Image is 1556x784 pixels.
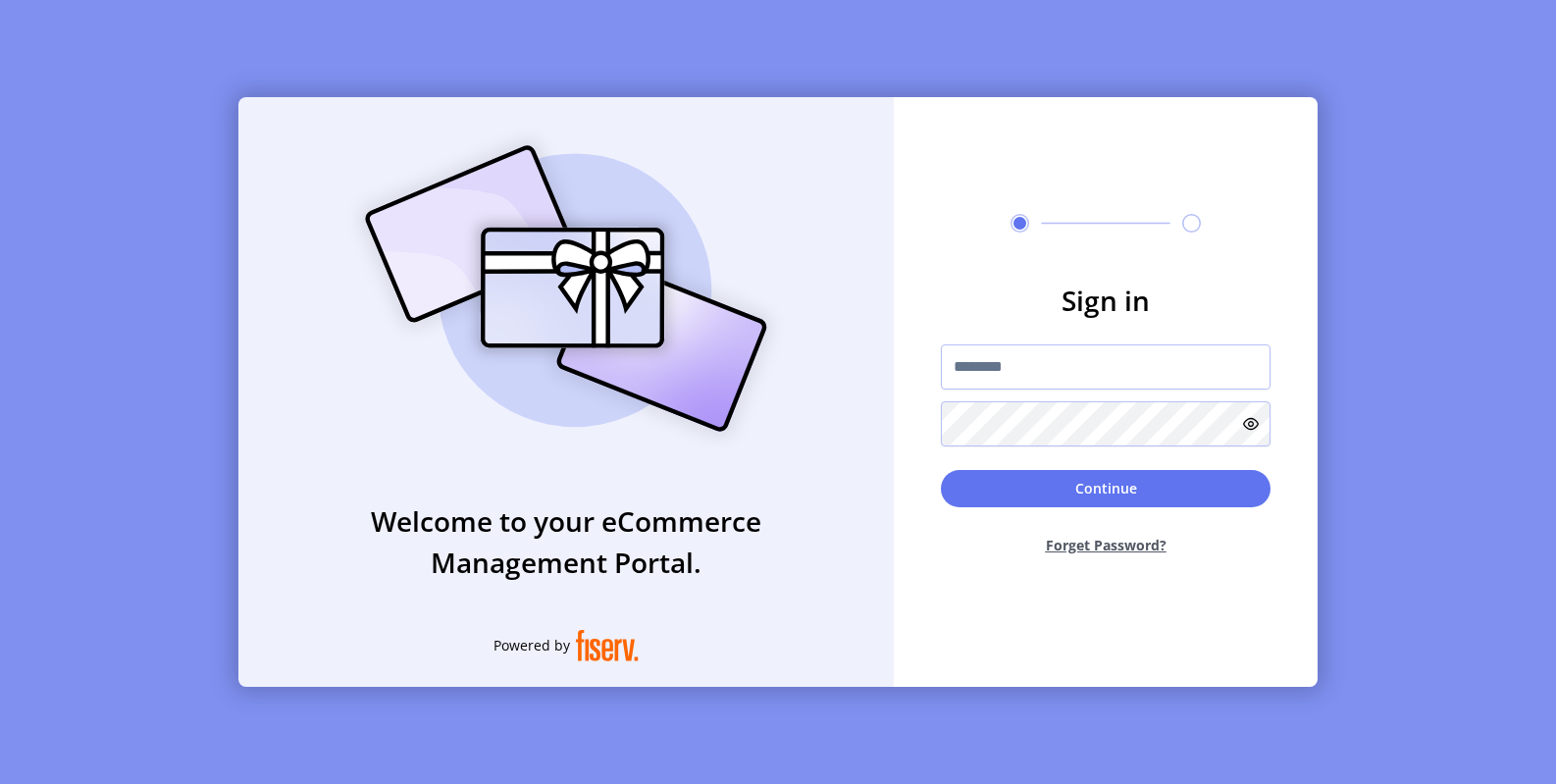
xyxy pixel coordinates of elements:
[493,635,570,655] span: Powered by
[941,470,1271,507] button: Continue
[336,124,797,453] img: card_Illustration.svg
[941,519,1271,571] button: Forget Password?
[238,500,894,583] h3: Welcome to your eCommerce Management Portal.
[941,280,1271,321] h3: Sign in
